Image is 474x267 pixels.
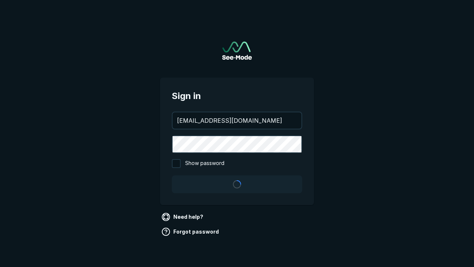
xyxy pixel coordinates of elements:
span: Show password [185,159,224,168]
span: Sign in [172,89,302,103]
img: See-Mode Logo [222,42,252,60]
a: Need help? [160,211,206,223]
input: your@email.com [173,112,301,129]
a: Go to sign in [222,42,252,60]
a: Forgot password [160,226,222,238]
